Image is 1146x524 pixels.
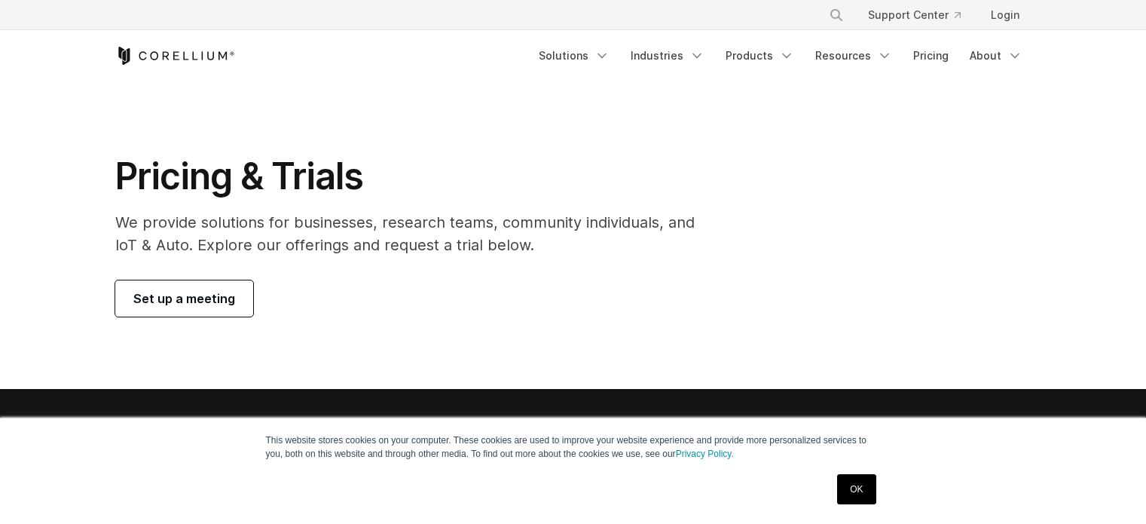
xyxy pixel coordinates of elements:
div: Navigation Menu [530,42,1031,69]
a: Pricing [904,42,958,69]
a: Support Center [856,2,973,29]
p: This website stores cookies on your computer. These cookies are used to improve your website expe... [266,434,881,461]
a: Solutions [530,42,619,69]
a: Privacy Policy. [676,449,734,459]
a: Set up a meeting [115,280,253,317]
button: Search [823,2,850,29]
a: Resources [806,42,901,69]
h1: Pricing & Trials [115,154,716,199]
a: Corellium Home [115,47,235,65]
a: Industries [622,42,714,69]
a: About [961,42,1031,69]
a: OK [837,474,876,504]
div: Navigation Menu [811,2,1031,29]
p: We provide solutions for businesses, research teams, community individuals, and IoT & Auto. Explo... [115,211,716,256]
span: Set up a meeting [133,290,235,308]
a: Login [979,2,1031,29]
a: Products [717,42,803,69]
